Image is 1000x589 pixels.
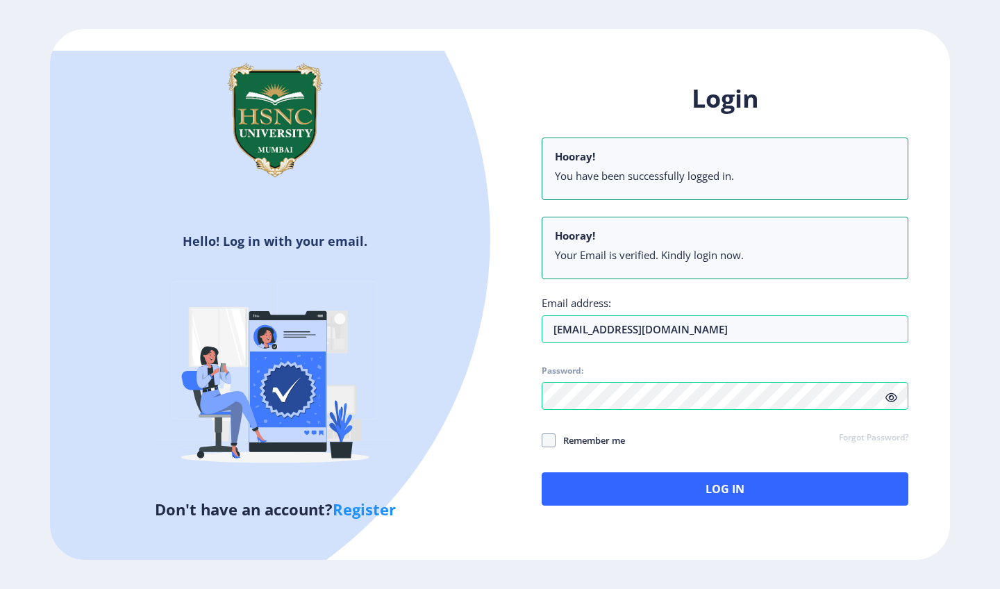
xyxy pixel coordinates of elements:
b: Hooray! [555,149,595,163]
h5: Don't have an account? [60,498,490,520]
button: Log In [542,472,908,506]
h1: Login [542,82,908,115]
label: Email address: [542,296,611,310]
b: Hooray! [555,229,595,242]
li: You have been successfully logged in. [555,169,895,183]
a: Register [333,499,396,520]
img: hsnc.png [206,51,344,190]
li: Your Email is verified. Kindly login now. [555,248,895,262]
span: Remember me [556,432,625,449]
input: Email address [542,315,908,343]
img: Verified-rafiki.svg [153,255,397,498]
a: Forgot Password? [839,432,908,445]
label: Password: [542,365,583,376]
